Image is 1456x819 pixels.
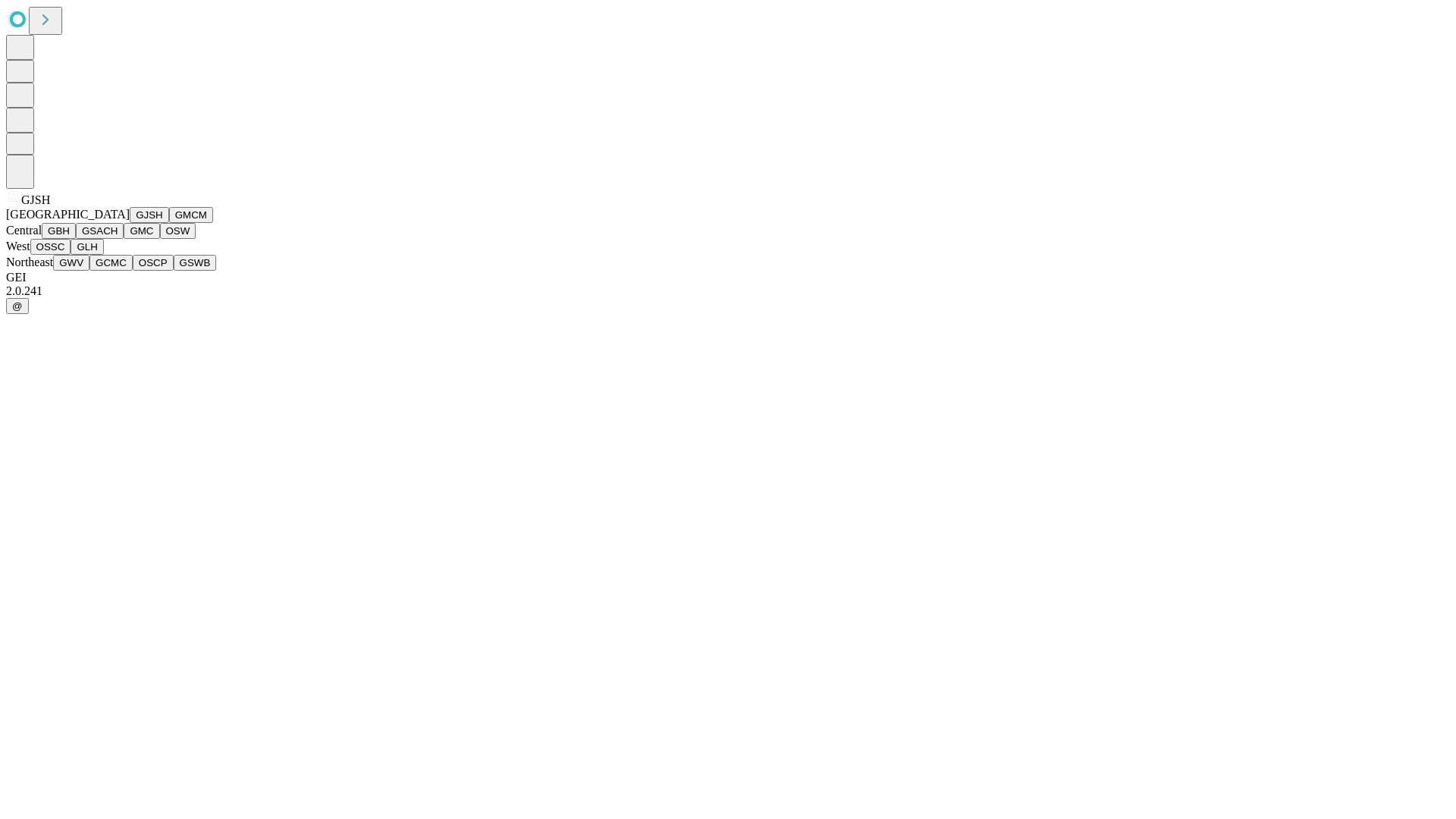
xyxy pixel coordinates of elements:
span: Central [6,224,42,237]
button: GLH [71,239,103,255]
span: Northeast [6,256,53,268]
div: GEI [6,271,1450,284]
button: GSWB [174,255,217,271]
button: OSW [160,223,196,239]
button: GBH [42,223,76,239]
button: GWV [53,255,89,271]
button: GMC [124,223,159,239]
button: OSCP [133,255,174,271]
span: West [6,240,30,253]
button: OSSC [30,239,71,255]
span: GJSH [21,193,50,206]
button: GMCM [169,207,213,223]
button: GCMC [89,255,133,271]
span: [GEOGRAPHIC_DATA] [6,208,130,221]
button: @ [6,298,29,314]
span: @ [12,300,23,312]
button: GJSH [130,207,169,223]
button: GSACH [76,223,124,239]
div: 2.0.241 [6,284,1450,298]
